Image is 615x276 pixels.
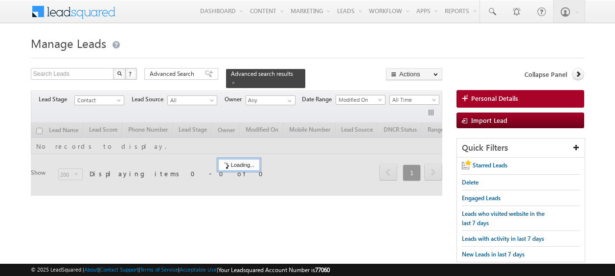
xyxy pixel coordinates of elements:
span: Engaged Leads [462,194,501,202]
span: Advanced Search [150,69,197,78]
span: All Time [390,95,436,104]
span: Date Range [302,95,336,104]
a: About [84,266,98,273]
span: 77060 [315,266,330,274]
span: Advanced search results [231,70,293,77]
a: Personal Details [456,90,584,108]
span: Personal Details [471,94,518,103]
div: Loading... [218,159,260,171]
div: Quick Filters [457,138,585,158]
a: Modified On [336,95,386,105]
span: Import Lead [471,116,507,124]
a: Acceptable Use [180,266,217,273]
button: ? [125,68,137,80]
span: Leads who visited website in the last 7 days [462,210,545,227]
span: Your Leadsquared Account Number is [218,266,330,274]
img: Search [117,71,122,76]
span: Lead Stage [39,95,74,104]
span: Starred Leads [473,161,507,169]
span: Modified On [336,95,383,104]
span: ? [129,69,133,78]
button: Actions [386,68,442,80]
a: Show All Items [282,96,295,106]
span: Manage Leads [31,35,106,51]
span: New Leads in last 7 days [462,251,524,258]
span: All [168,96,214,105]
a: All [167,95,217,105]
span: © 2025 LeadSquared | | | | | [31,265,330,275]
span: Leads with activity in last 7 days [462,235,544,242]
input: Type to Search [246,95,296,105]
span: Owner [225,95,246,104]
a: All Time [389,95,439,105]
span: Lead Source [132,95,167,104]
span: Contact [75,96,121,105]
span: Collapse Panel [524,70,567,79]
a: Terms of Service [140,266,178,273]
a: Contact [74,95,124,105]
a: Contact Support [100,266,138,273]
span: Delete [462,179,478,186]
